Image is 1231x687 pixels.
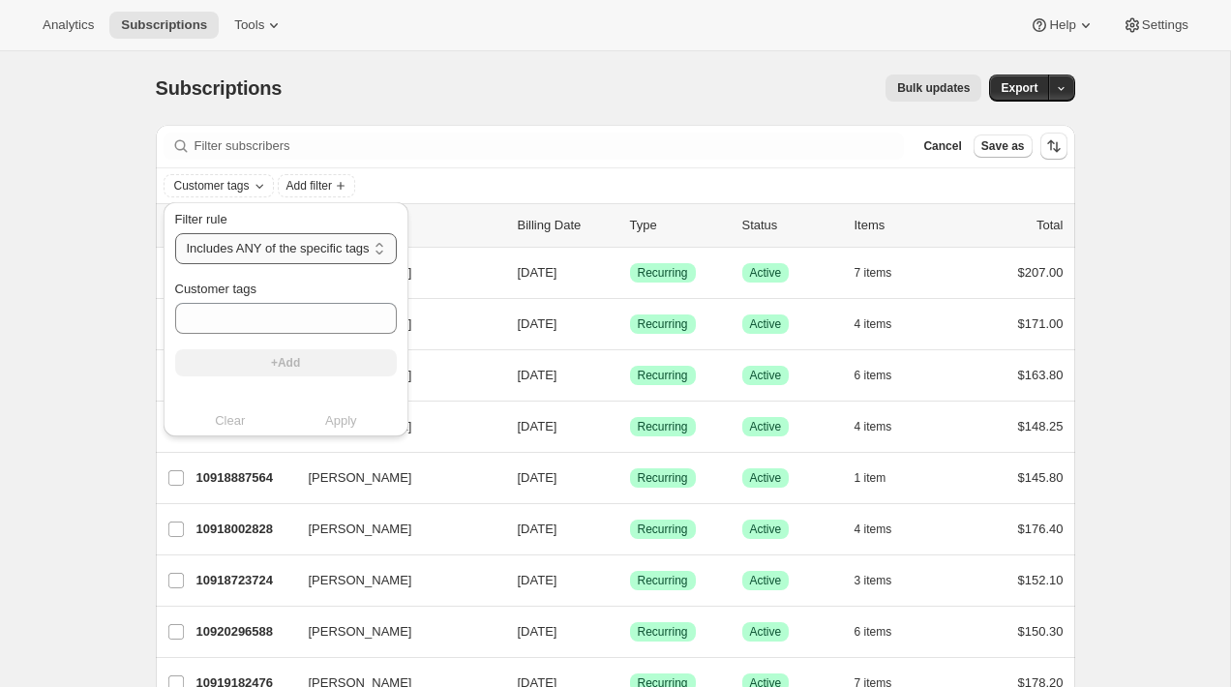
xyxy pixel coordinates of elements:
[297,616,491,647] button: [PERSON_NAME]
[1040,133,1067,160] button: Sort the results
[1018,12,1106,39] button: Help
[1111,12,1200,39] button: Settings
[989,75,1049,102] button: Export
[309,622,412,642] span: [PERSON_NAME]
[121,17,207,33] span: Subscriptions
[175,212,227,226] span: Filter rule
[1049,17,1075,33] span: Help
[897,80,970,96] span: Bulk updates
[855,522,892,537] span: 4 items
[855,265,892,281] span: 7 items
[309,468,412,488] span: [PERSON_NAME]
[855,624,892,640] span: 6 items
[1018,522,1064,536] span: $176.40
[196,413,1064,440] div: 10972201100[PERSON_NAME][DATE]SuccessRecurringSuccessActive4 items$148.25
[855,464,908,492] button: 1 item
[1018,419,1064,433] span: $148.25
[1018,470,1064,485] span: $145.80
[109,12,219,39] button: Subscriptions
[196,311,1064,338] div: 10905714828[PERSON_NAME][DATE]SuccessRecurringSuccessActive4 items$171.00
[750,624,782,640] span: Active
[297,514,491,545] button: [PERSON_NAME]
[518,265,557,280] span: [DATE]
[1018,265,1064,280] span: $207.00
[286,178,332,194] span: Add filter
[518,368,557,382] span: [DATE]
[1036,216,1063,235] p: Total
[195,133,905,160] input: Filter subscribers
[750,316,782,332] span: Active
[309,520,412,539] span: [PERSON_NAME]
[742,216,839,235] p: Status
[855,413,914,440] button: 4 items
[1142,17,1188,33] span: Settings
[309,571,412,590] span: [PERSON_NAME]
[196,362,1064,389] div: 10897588364[PERSON_NAME][DATE]SuccessRecurringSuccessActive6 items$163.80
[855,470,886,486] span: 1 item
[518,419,557,433] span: [DATE]
[1001,80,1037,96] span: Export
[855,216,951,235] div: Items
[638,573,688,588] span: Recurring
[1018,368,1064,382] span: $163.80
[518,316,557,331] span: [DATE]
[923,138,961,154] span: Cancel
[31,12,105,39] button: Analytics
[196,468,293,488] p: 10918887564
[518,216,615,235] p: Billing Date
[156,77,283,99] span: Subscriptions
[750,522,782,537] span: Active
[297,565,491,596] button: [PERSON_NAME]
[855,618,914,645] button: 6 items
[196,259,1064,286] div: 10894213260[PERSON_NAME][DATE]SuccessRecurringSuccessActive7 items$207.00
[518,573,557,587] span: [DATE]
[638,419,688,434] span: Recurring
[1018,624,1064,639] span: $150.30
[750,470,782,486] span: Active
[518,470,557,485] span: [DATE]
[165,175,273,196] button: Customer tags
[196,622,293,642] p: 10920296588
[1018,573,1064,587] span: $152.10
[175,282,257,296] span: Customer tags
[750,419,782,434] span: Active
[855,419,892,434] span: 4 items
[638,368,688,383] span: Recurring
[223,12,295,39] button: Tools
[855,316,892,332] span: 4 items
[1018,316,1064,331] span: $171.00
[196,520,293,539] p: 10918002828
[234,17,264,33] span: Tools
[750,573,782,588] span: Active
[174,178,250,194] span: Customer tags
[855,311,914,338] button: 4 items
[855,362,914,389] button: 6 items
[981,138,1025,154] span: Save as
[278,174,355,197] button: Add filter
[630,216,727,235] div: Type
[916,134,969,158] button: Cancel
[638,470,688,486] span: Recurring
[297,463,491,493] button: [PERSON_NAME]
[196,618,1064,645] div: 10920296588[PERSON_NAME][DATE]SuccessRecurringSuccessActive6 items$150.30
[518,624,557,639] span: [DATE]
[43,17,94,33] span: Analytics
[196,216,1064,235] div: IDCustomerBilling DateTypeStatusItemsTotal
[638,522,688,537] span: Recurring
[750,265,782,281] span: Active
[855,573,892,588] span: 3 items
[196,516,1064,543] div: 10918002828[PERSON_NAME][DATE]SuccessRecurringSuccessActive4 items$176.40
[638,316,688,332] span: Recurring
[196,464,1064,492] div: 10918887564[PERSON_NAME][DATE]SuccessRecurringSuccessActive1 item$145.80
[855,368,892,383] span: 6 items
[855,516,914,543] button: 4 items
[638,624,688,640] span: Recurring
[638,265,688,281] span: Recurring
[750,368,782,383] span: Active
[974,134,1033,158] button: Save as
[886,75,981,102] button: Bulk updates
[855,567,914,594] button: 3 items
[196,567,1064,594] div: 10918723724[PERSON_NAME][DATE]SuccessRecurringSuccessActive3 items$152.10
[196,571,293,590] p: 10918723724
[855,259,914,286] button: 7 items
